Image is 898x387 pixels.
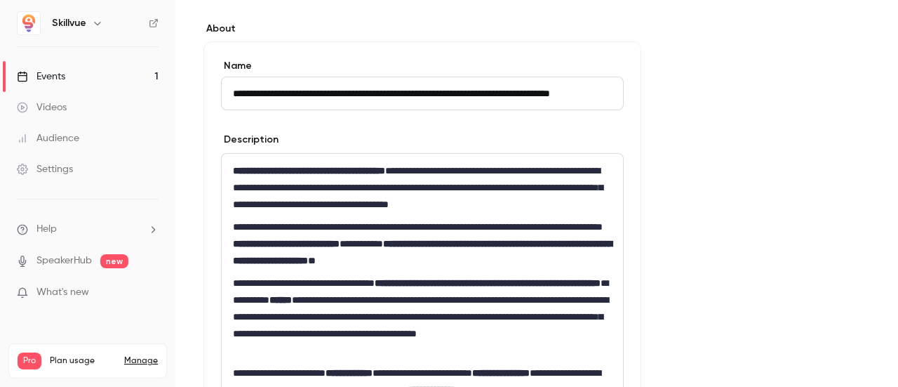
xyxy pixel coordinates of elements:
[50,355,116,367] span: Plan usage
[36,254,92,268] a: SpeakerHub
[124,355,158,367] a: Manage
[17,131,79,145] div: Audience
[17,100,67,114] div: Videos
[156,83,233,92] div: Keyword (traffico)
[203,22,641,36] label: About
[36,222,57,237] span: Help
[52,16,86,30] h6: Skillvue
[18,12,40,34] img: Skillvue
[221,59,624,73] label: Name
[39,22,69,34] div: v 4.0.25
[100,254,128,268] span: new
[17,70,65,84] div: Events
[22,22,34,34] img: logo_orange.svg
[36,37,201,48] div: [PERSON_NAME]: [DOMAIN_NAME]
[58,81,69,93] img: tab_domain_overview_orange.svg
[18,353,41,369] span: Pro
[36,285,89,300] span: What's new
[221,133,279,147] label: Description
[142,287,159,299] iframe: Noticeable Trigger
[141,81,152,93] img: tab_keywords_by_traffic_grey.svg
[22,37,34,48] img: website_grey.svg
[74,83,107,92] div: Dominio
[17,162,73,176] div: Settings
[17,222,159,237] li: help-dropdown-opener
